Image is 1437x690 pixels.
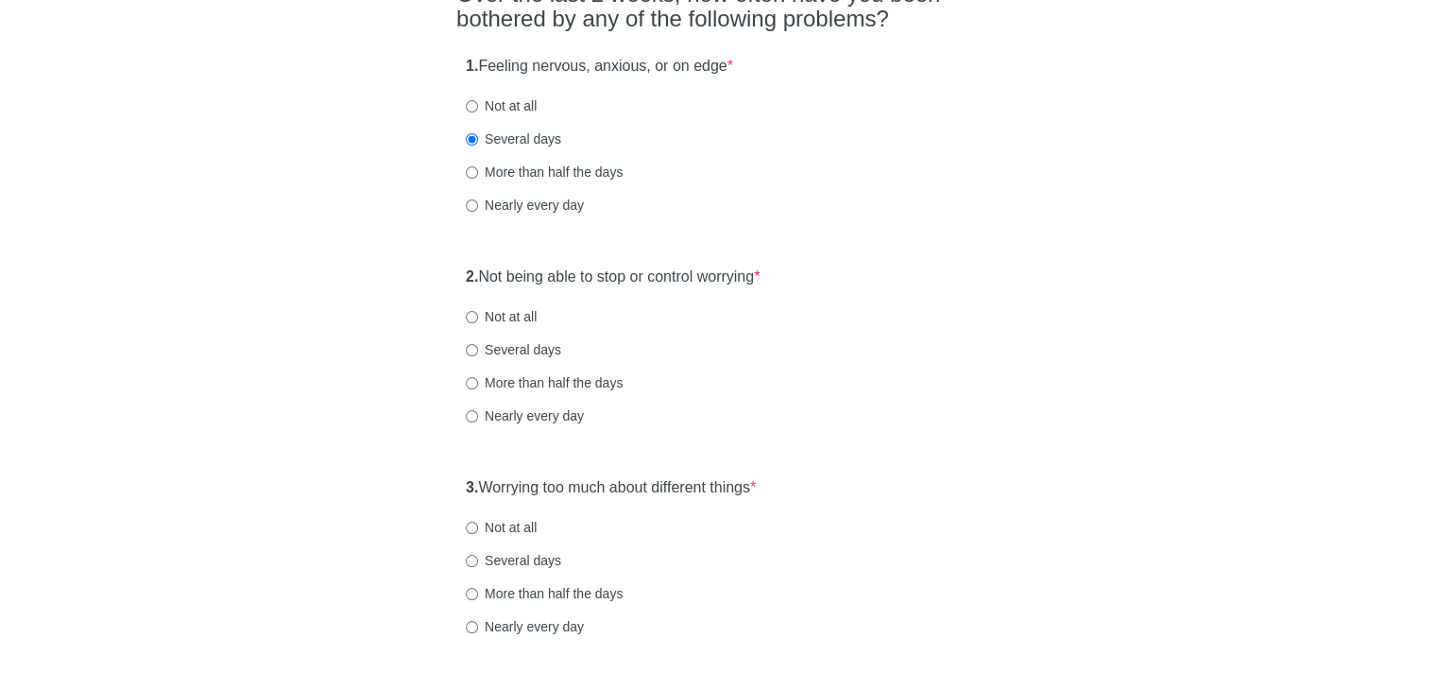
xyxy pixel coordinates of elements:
input: More than half the days [466,377,478,389]
label: Not at all [466,307,537,326]
input: More than half the days [466,588,478,600]
label: Worrying too much about different things [466,477,756,499]
input: Not at all [466,100,478,112]
input: More than half the days [466,166,478,179]
label: Several days [466,340,561,359]
label: More than half the days [466,163,623,181]
strong: 1. [466,58,478,74]
label: Not at all [466,96,537,115]
label: Not at all [466,518,537,537]
input: Nearly every day [466,199,478,212]
strong: 3. [466,479,478,495]
label: Several days [466,129,561,148]
label: More than half the days [466,373,623,392]
input: Several days [466,555,478,567]
label: Feeling nervous, anxious, or on edge [466,56,733,78]
input: Several days [466,133,478,146]
strong: 2. [466,268,478,285]
input: Several days [466,344,478,356]
input: Not at all [466,522,478,534]
label: Nearly every day [466,617,584,636]
input: Nearly every day [466,410,478,423]
input: Not at all [466,311,478,323]
label: Several days [466,551,561,570]
label: More than half the days [466,584,623,603]
label: Not being able to stop or control worrying [466,267,760,288]
label: Nearly every day [466,406,584,425]
label: Nearly every day [466,196,584,215]
input: Nearly every day [466,621,478,633]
